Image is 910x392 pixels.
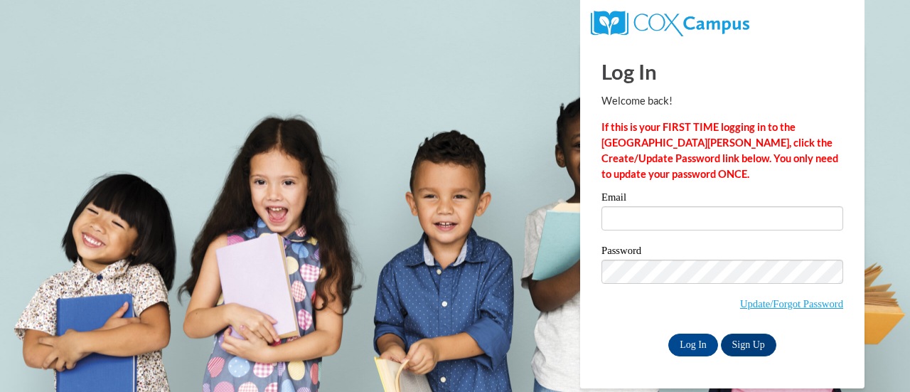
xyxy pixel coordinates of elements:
img: COX Campus [591,11,749,36]
label: Email [601,192,843,206]
label: Password [601,245,843,260]
a: Sign Up [721,334,776,356]
h1: Log In [601,57,843,86]
input: Log In [668,334,718,356]
a: COX Campus [591,16,749,28]
a: Update/Forgot Password [740,298,843,309]
p: Welcome back! [601,93,843,109]
strong: If this is your FIRST TIME logging in to the [GEOGRAPHIC_DATA][PERSON_NAME], click the Create/Upd... [601,121,838,180]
